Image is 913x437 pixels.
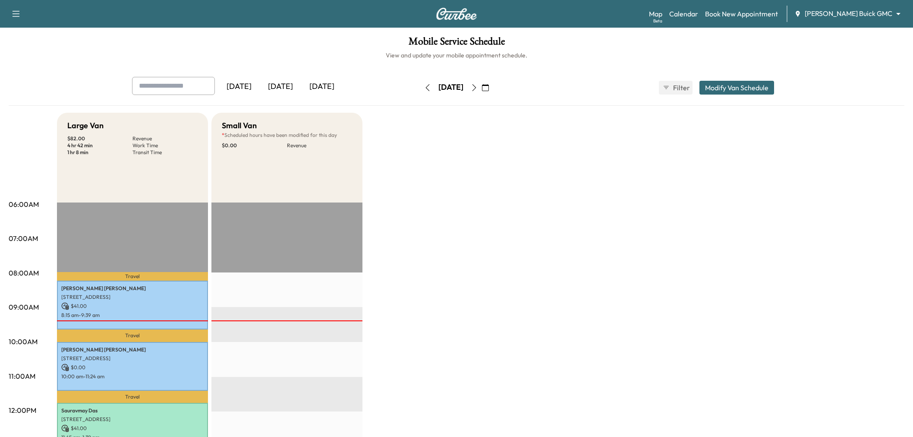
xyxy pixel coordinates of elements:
img: Curbee Logo [436,8,477,20]
button: Modify Van Schedule [699,81,774,95]
p: $ 41.00 [61,302,204,310]
h1: Mobile Service Schedule [9,36,904,51]
button: Filter [659,81,693,95]
a: MapBeta [649,9,662,19]
p: 10:00 am - 11:24 am [61,373,204,380]
p: $ 41.00 [61,424,204,432]
p: Travel [57,329,208,342]
h6: View and update your mobile appointment schedule. [9,51,904,60]
div: [DATE] [260,77,301,97]
p: 8:15 am - 9:39 am [61,312,204,319]
h5: Small Van [222,120,257,132]
p: Sauravmay Das [61,407,204,414]
p: 4 hr 42 min [67,142,132,149]
p: [PERSON_NAME] [PERSON_NAME] [61,346,204,353]
p: Travel [57,272,208,281]
p: $ 0.00 [222,142,287,149]
span: Filter [673,82,689,93]
span: [PERSON_NAME] Buick GMC [805,9,892,19]
p: Work Time [132,142,198,149]
div: [DATE] [218,77,260,97]
p: 10:00AM [9,336,38,347]
p: [STREET_ADDRESS] [61,355,204,362]
p: 1 hr 8 min [67,149,132,156]
p: 06:00AM [9,199,39,209]
p: [STREET_ADDRESS] [61,294,204,301]
p: 11:00AM [9,371,35,381]
h5: Large Van [67,120,104,132]
p: $ 82.00 [67,135,132,142]
p: Revenue [132,135,198,142]
p: 09:00AM [9,302,39,312]
p: 07:00AM [9,233,38,244]
div: [DATE] [438,82,463,93]
a: Book New Appointment [705,9,778,19]
p: [PERSON_NAME] [PERSON_NAME] [61,285,204,292]
div: Beta [653,18,662,24]
p: Revenue [287,142,352,149]
p: $ 0.00 [61,364,204,371]
a: Calendar [669,9,698,19]
div: [DATE] [301,77,343,97]
p: Scheduled hours have been modified for this day [222,132,352,139]
p: Travel [57,391,208,403]
p: 12:00PM [9,405,36,415]
p: [STREET_ADDRESS] [61,416,204,423]
p: Transit Time [132,149,198,156]
p: 08:00AM [9,268,39,278]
